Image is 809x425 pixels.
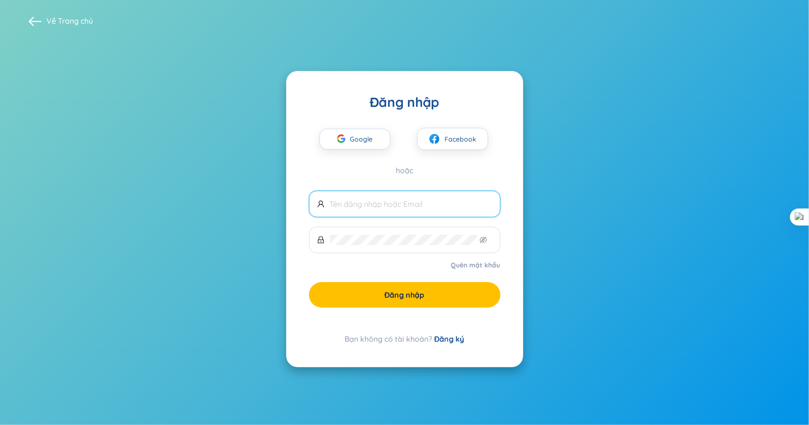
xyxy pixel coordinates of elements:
span: Về [46,16,93,26]
button: Đăng nhập [309,282,500,308]
div: Bạn không có tài khoản? [309,333,500,345]
span: Google [350,129,378,149]
a: Quên mật khẩu [451,260,500,270]
div: hoặc [309,165,500,176]
img: facebook [428,133,440,145]
span: eye-invisible [480,236,487,244]
input: Tên đăng nhập hoặc Email [330,199,492,209]
span: Facebook [445,134,477,144]
div: Đăng nhập [309,94,500,111]
a: Đăng ký [435,334,464,344]
span: Đăng nhập [385,290,425,300]
button: facebookFacebook [417,128,488,150]
span: user [317,200,325,208]
a: Trang chủ [58,16,93,26]
span: lock [317,236,325,244]
button: Google [319,129,391,150]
